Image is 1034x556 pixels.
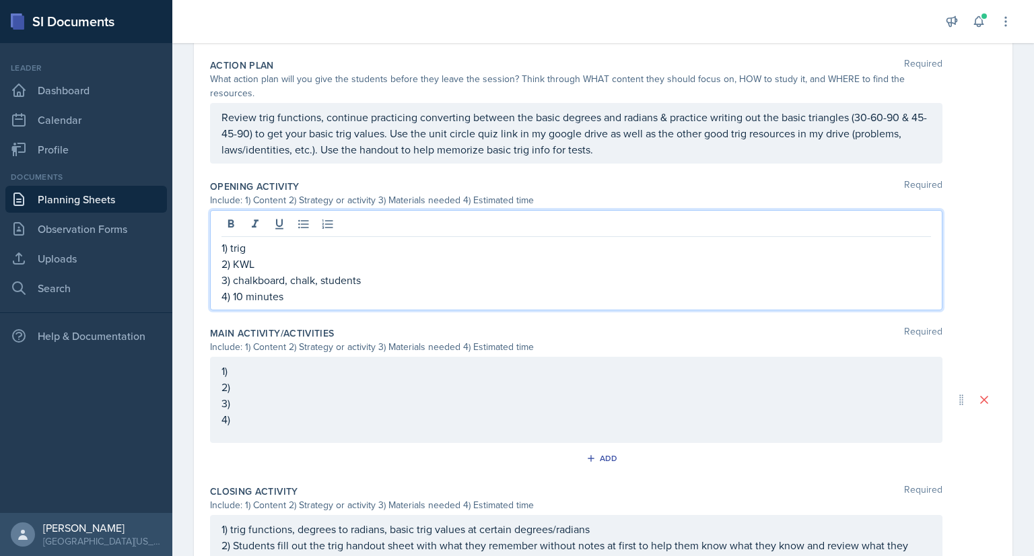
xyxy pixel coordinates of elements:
[582,448,625,468] button: Add
[221,272,931,288] p: 3) chalkboard, chalk, students
[221,109,931,158] p: Review trig functions, continue practicing converting between the basic degrees and radians & pra...
[221,256,931,272] p: 2) KWL
[210,485,298,498] label: Closing Activity
[210,326,334,340] label: Main Activity/Activities
[43,521,162,534] div: [PERSON_NAME]
[5,62,167,74] div: Leader
[5,171,167,183] div: Documents
[5,136,167,163] a: Profile
[904,180,942,193] span: Required
[904,326,942,340] span: Required
[221,521,931,537] p: 1) trig functions, degrees to radians, basic trig values at certain degrees/radians
[43,534,162,548] div: [GEOGRAPHIC_DATA][US_STATE] in [GEOGRAPHIC_DATA]
[5,245,167,272] a: Uploads
[210,498,942,512] div: Include: 1) Content 2) Strategy or activity 3) Materials needed 4) Estimated time
[904,485,942,498] span: Required
[5,106,167,133] a: Calendar
[210,193,942,207] div: Include: 1) Content 2) Strategy or activity 3) Materials needed 4) Estimated time
[221,395,931,411] p: 3)
[210,59,274,72] label: Action Plan
[221,240,931,256] p: 1) trig
[221,411,931,427] p: 4)
[221,288,931,304] p: 4) 10 minutes
[5,77,167,104] a: Dashboard
[221,379,931,395] p: 2)
[210,180,300,193] label: Opening Activity
[210,72,942,100] div: What action plan will you give the students before they leave the session? Think through WHAT con...
[589,453,618,464] div: Add
[904,59,942,72] span: Required
[5,322,167,349] div: Help & Documentation
[210,340,942,354] div: Include: 1) Content 2) Strategy or activity 3) Materials needed 4) Estimated time
[221,363,931,379] p: 1)
[5,186,167,213] a: Planning Sheets
[5,275,167,302] a: Search
[5,215,167,242] a: Observation Forms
